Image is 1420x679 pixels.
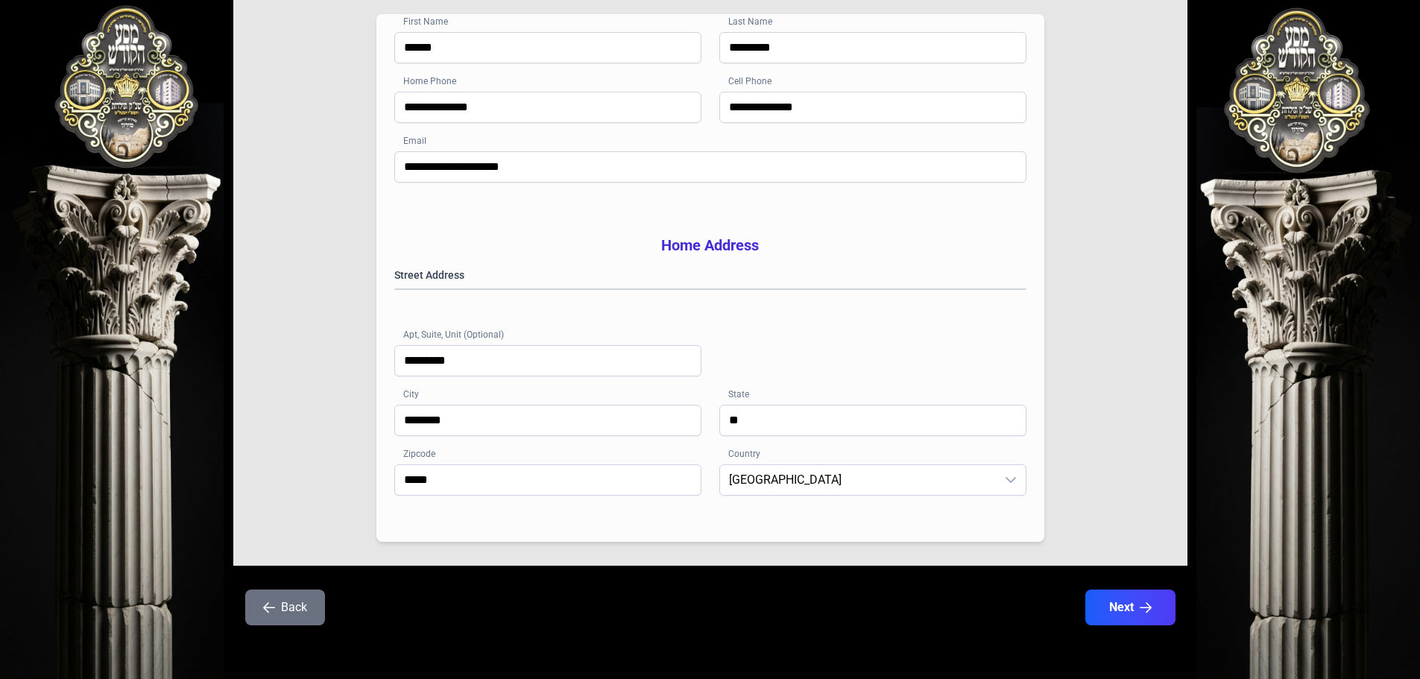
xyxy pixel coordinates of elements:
[245,590,325,625] button: Back
[996,465,1026,495] div: dropdown trigger
[720,465,996,495] span: United States
[1085,590,1176,625] button: Next
[394,235,1026,256] h3: Home Address
[394,268,1026,282] label: Street Address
